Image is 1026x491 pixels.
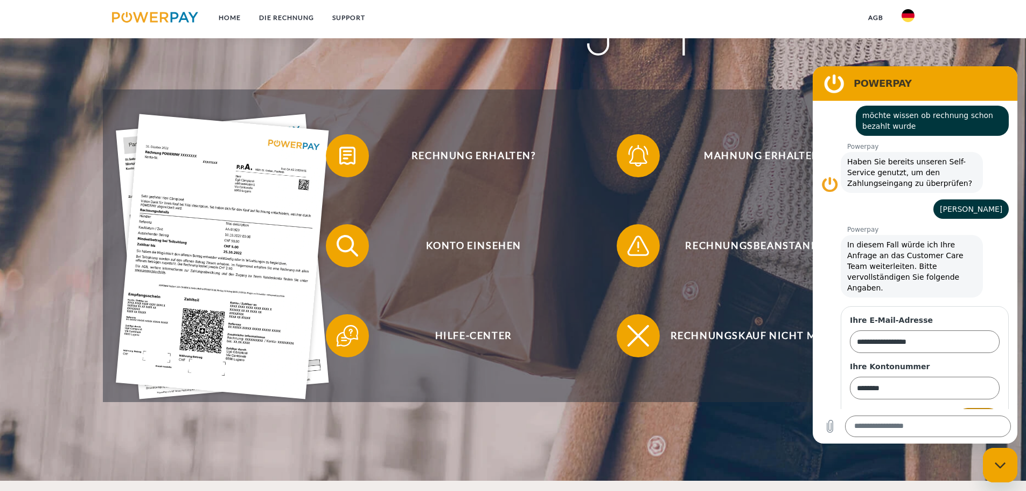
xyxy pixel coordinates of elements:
img: qb_help.svg [334,322,361,349]
img: qb_search.svg [334,232,361,259]
iframe: Schaltfläche zum Öffnen des Messaging-Fensters; Konversation läuft [983,448,1017,482]
img: qb_bell.svg [625,142,652,169]
img: qb_warning.svg [625,232,652,259]
span: Rechnung erhalten? [341,134,605,177]
span: Rechnungskauf nicht möglich [632,314,896,357]
button: Rechnung erhalten? [326,134,606,177]
img: qb_bill.svg [334,142,361,169]
button: Konto einsehen [326,224,606,267]
img: logo-powerpay.svg [112,12,199,23]
img: de [902,9,915,22]
img: qb_close.svg [625,322,652,349]
button: Mahnung erhalten? [617,134,897,177]
span: Hilfe-Center [341,314,605,357]
span: Mahnung erhalten? [632,134,896,177]
img: single_invoice_powerpay_de.jpg [116,114,329,399]
a: DIE RECHNUNG [250,8,323,27]
a: SUPPORT [323,8,374,27]
button: Rechnungsbeanstandung [617,224,897,267]
span: Rechnungsbeanstandung [632,224,896,267]
a: Home [210,8,250,27]
span: Konto einsehen [341,224,605,267]
a: agb [859,8,892,27]
iframe: Messaging-Fenster [813,66,1017,444]
button: Rechnungskauf nicht möglich [617,314,897,357]
button: Hilfe-Center [326,314,606,357]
